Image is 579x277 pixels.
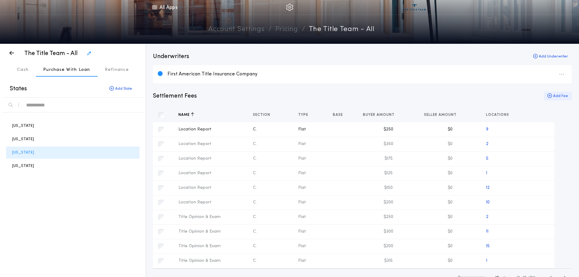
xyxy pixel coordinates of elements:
[384,156,393,161] span: $175
[268,24,272,35] p: /
[12,150,34,155] p: [US_STATE]
[298,112,313,118] button: Type
[486,214,488,220] button: 2
[486,141,488,147] button: 2
[486,258,487,264] button: 1
[448,185,453,190] span: $0
[167,71,567,78] div: First American Title Insurance Company
[275,24,298,35] a: pricing
[253,171,257,175] span: C .
[448,258,453,263] span: $0
[178,244,221,248] span: Title Opinion & Exam
[529,52,572,61] button: Add Underwriter
[153,52,189,61] p: Underwriters
[178,229,221,234] span: Title Opinion & Exam
[384,258,393,263] span: $315
[486,229,488,235] button: 11
[309,24,374,35] p: The Title Team - All
[448,171,453,175] span: $0
[298,258,306,263] span: Flat
[302,24,305,35] p: /
[253,258,257,263] span: C .
[448,127,453,132] span: $0
[286,4,293,11] img: img
[486,156,488,162] button: 5
[298,142,306,146] span: Flat
[298,185,306,190] span: Flat
[12,136,34,142] p: [US_STATE]
[486,185,490,191] button: 12
[544,92,572,100] button: Add Fee
[384,127,393,132] span: $250
[298,171,306,175] span: Flat
[10,85,27,93] p: States
[298,113,309,117] span: Type
[384,229,393,234] span: $300
[486,113,510,117] span: Locations
[448,215,453,219] span: $0
[384,200,393,205] span: $200
[298,200,306,205] span: Flat
[486,126,488,133] button: 9
[12,123,34,129] p: [US_STATE]
[384,215,393,219] span: $250
[333,113,344,117] span: Base
[105,67,129,73] p: Refinance
[153,92,197,100] p: Settlement Fees
[178,200,212,205] span: Location Report
[253,185,257,190] span: C .
[384,171,393,175] span: $125
[208,24,264,35] a: Account Settings
[363,113,396,117] span: Buyer Amount
[298,215,306,219] span: Flat
[384,142,393,146] span: $350
[384,244,393,248] span: $200
[253,156,257,161] span: C .
[17,67,29,73] p: Cash
[298,229,306,234] span: Flat
[384,185,393,190] span: $150
[178,127,212,132] span: Location Report
[178,156,212,161] span: Location Report
[253,229,257,234] span: C .
[424,113,458,117] span: Seller Amount
[448,156,453,161] span: $0
[105,84,137,94] button: Add State
[448,200,453,205] span: $0
[486,243,490,249] button: 15
[253,215,257,219] span: C .
[298,156,306,161] span: Flat
[253,112,275,118] button: Section
[178,185,212,190] span: Location Report
[448,229,453,234] span: $0
[253,244,257,248] span: C .
[448,244,453,248] span: $0
[486,199,490,206] button: 10
[178,112,194,118] button: Name
[253,127,257,132] span: C .
[298,127,306,132] span: Flat
[12,163,34,169] p: [US_STATE]
[178,113,191,117] span: Name
[178,258,221,263] span: Title Opinion & Exam
[178,142,212,146] span: Location Report
[253,200,257,205] span: C .
[43,67,90,73] p: Purchase With Loan
[298,244,306,248] span: Flat
[24,49,78,58] p: The Title Team - All
[178,215,221,219] span: Title Opinion & Exam
[448,142,453,146] span: $0
[178,171,212,175] span: Location Report
[253,113,271,117] span: Section
[486,170,487,176] button: 1
[403,4,426,10] img: vs-icon
[253,142,257,146] span: C .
